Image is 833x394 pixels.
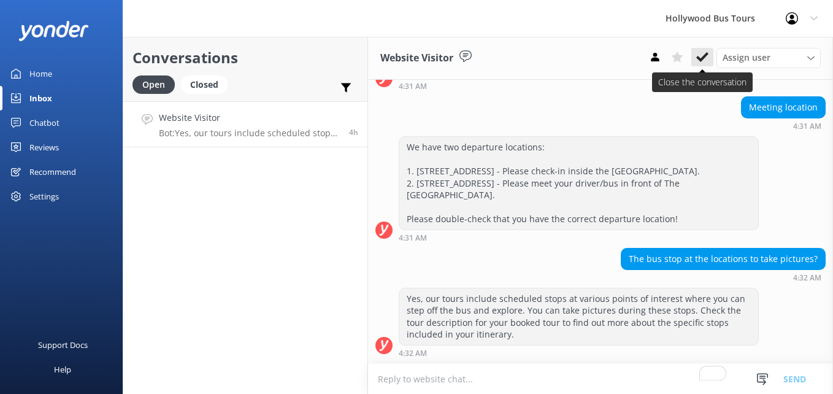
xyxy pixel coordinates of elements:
h2: Conversations [132,46,358,69]
div: Recommend [29,160,76,184]
div: Open [132,75,175,94]
span: Assign user [723,51,770,64]
strong: 4:31 AM [399,83,427,90]
p: Bot: Yes, our tours include scheduled stops at various points of interest where you can step off ... [159,128,340,139]
strong: 4:32 AM [793,274,821,282]
div: Help [54,357,71,382]
div: Sep 02 2025 04:32am (UTC -07:00) America/Tijuana [621,273,826,282]
div: Assign User [716,48,821,68]
a: Open [132,77,181,91]
h4: Website Visitor [159,111,340,125]
h3: Website Visitor [380,50,453,66]
img: yonder-white-logo.png [18,21,89,41]
div: Closed [181,75,228,94]
a: Closed [181,77,234,91]
strong: 4:31 AM [793,123,821,130]
div: Reviews [29,135,59,160]
div: Sep 02 2025 04:32am (UTC -07:00) America/Tijuana [399,349,759,357]
div: Yes, our tours include scheduled stops at various points of interest where you can step off the b... [399,288,758,345]
div: Meeting location [742,97,825,118]
div: Sep 02 2025 04:31am (UTC -07:00) America/Tijuana [741,122,826,130]
strong: 4:31 AM [399,234,427,242]
div: Inbox [29,86,52,110]
div: Home [29,61,52,86]
span: Sep 02 2025 04:32am (UTC -07:00) America/Tijuana [349,127,358,137]
div: Chatbot [29,110,60,135]
div: The bus stop at the locations to take pictures? [621,249,825,269]
div: Support Docs [38,333,88,357]
textarea: To enrich screen reader interactions, please activate Accessibility in Grammarly extension settings [368,364,833,394]
div: We have two departure locations: 1. [STREET_ADDRESS] - Please check-in inside the [GEOGRAPHIC_DAT... [399,137,758,230]
div: Sep 02 2025 04:31am (UTC -07:00) America/Tijuana [399,82,759,90]
strong: 4:32 AM [399,350,427,357]
div: Sep 02 2025 04:31am (UTC -07:00) America/Tijuana [399,233,759,242]
div: Settings [29,184,59,209]
a: Website VisitorBot:Yes, our tours include scheduled stops at various points of interest where you... [123,101,367,147]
